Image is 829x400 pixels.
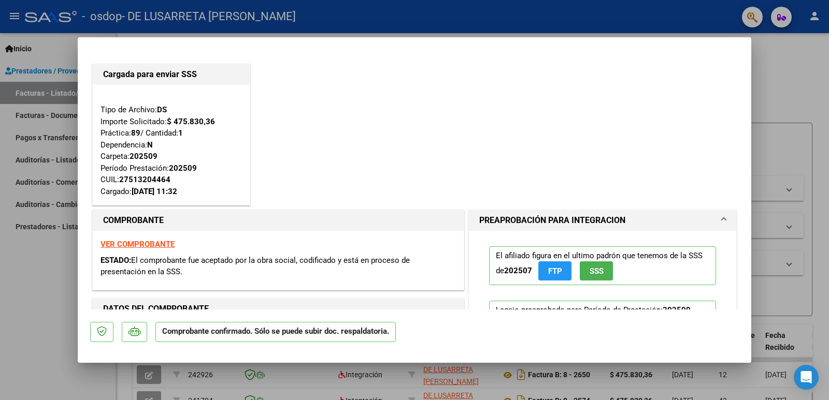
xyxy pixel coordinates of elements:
[794,365,819,390] div: Open Intercom Messenger
[167,117,215,126] strong: $ 475.830,36
[157,105,167,114] strong: DS
[131,128,140,138] strong: 89
[489,246,716,285] p: El afiliado figura en el ultimo padrón que tenemos de la SSS de
[169,164,197,173] strong: 202509
[101,256,410,277] span: El comprobante fue aceptado por la obra social, codificado y está en proceso de presentación en l...
[469,210,736,231] mat-expansion-panel-header: PREAPROBACIÓN PARA INTEGRACION
[548,266,562,276] span: FTP
[101,256,131,265] span: ESTADO:
[147,140,153,150] strong: N
[132,187,177,196] strong: [DATE] 11:32
[130,152,158,161] strong: 202509
[103,304,209,314] strong: DATOS DEL COMPROBANTE
[590,266,604,276] span: SSS
[178,128,183,138] strong: 1
[479,214,625,227] h1: PREAPROBACIÓN PARA INTEGRACION
[101,93,242,198] div: Tipo de Archivo: Importe Solicitado: Práctica: / Cantidad: Dependencia: Carpeta: Período Prestaci...
[663,305,691,315] strong: 202509
[504,266,532,275] strong: 202507
[155,322,396,342] p: Comprobante confirmado. Sólo se puede subir doc. respaldatoria.
[103,68,239,81] h1: Cargada para enviar SSS
[538,261,571,280] button: FTP
[580,261,613,280] button: SSS
[119,174,170,186] div: 27513204464
[101,240,175,249] a: VER COMPROBANTE
[103,215,164,225] strong: COMPROBANTE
